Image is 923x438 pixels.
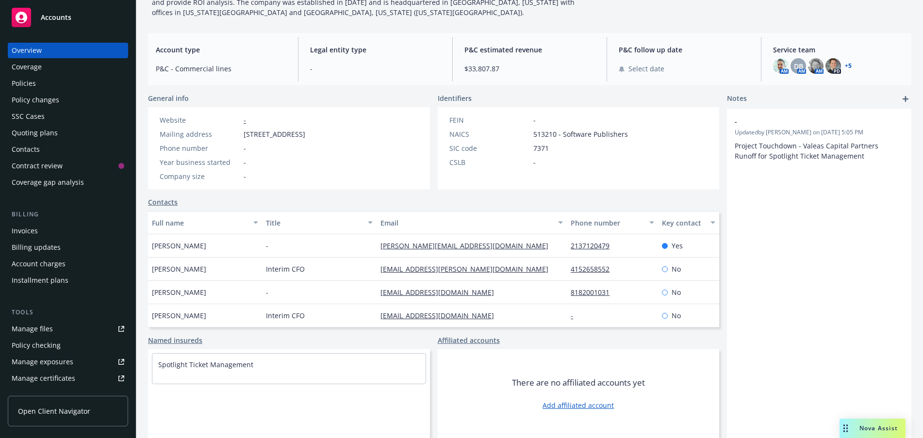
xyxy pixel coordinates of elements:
a: Policy changes [8,92,128,108]
a: Spotlight Ticket Management [158,360,253,369]
span: No [672,264,681,274]
button: Nova Assist [840,419,906,438]
span: P&C estimated revenue [464,45,595,55]
span: - [266,287,268,297]
div: Coverage [12,59,42,75]
div: Manage BORs [12,387,57,403]
div: Policy checking [12,338,61,353]
span: Service team [773,45,904,55]
div: Installment plans [12,273,68,288]
span: There are no affiliated accounts yet [512,377,645,389]
a: [EMAIL_ADDRESS][DOMAIN_NAME] [380,288,502,297]
span: Identifiers [438,93,472,103]
span: Accounts [41,14,71,21]
a: [EMAIL_ADDRESS][PERSON_NAME][DOMAIN_NAME] [380,264,556,274]
a: Contacts [8,142,128,157]
a: Coverage [8,59,128,75]
div: -Updatedby [PERSON_NAME] on [DATE] 5:05 PMProject Touchdown - Valeas Capital PartnersRunoff for S... [727,109,911,169]
a: Manage files [8,321,128,337]
span: DB [794,61,803,71]
div: CSLB [449,157,529,167]
a: Overview [8,43,128,58]
div: NAICS [449,129,529,139]
span: [PERSON_NAME] [152,264,206,274]
button: Phone number [567,211,658,234]
img: photo [825,58,841,74]
span: Legal entity type [310,45,441,55]
div: Email [380,218,552,228]
a: [PERSON_NAME][EMAIL_ADDRESS][DOMAIN_NAME] [380,241,556,250]
span: Nova Assist [859,424,898,432]
span: Account type [156,45,286,55]
a: SSC Cases [8,109,128,124]
span: General info [148,93,189,103]
span: Interim CFO [266,264,305,274]
span: Interim CFO [266,310,305,321]
span: P&C follow up date [619,45,749,55]
div: Account charges [12,256,66,272]
a: Manage BORs [8,387,128,403]
span: P&C - Commercial lines [156,64,286,74]
a: Policy checking [8,338,128,353]
span: No [672,287,681,297]
div: Tools [8,308,128,317]
a: Manage exposures [8,354,128,370]
div: Phone number [571,218,643,228]
span: 7371 [533,143,549,153]
span: Notes [727,93,747,105]
a: Contacts [148,197,178,207]
a: 8182001031 [571,288,617,297]
div: Drag to move [840,419,852,438]
div: Billing updates [12,240,61,255]
a: Policies [8,76,128,91]
a: Add affiliated account [543,400,614,410]
span: - [244,143,246,153]
div: Manage exposures [12,354,73,370]
div: Quoting plans [12,125,58,141]
a: Installment plans [8,273,128,288]
a: add [900,93,911,105]
span: - [310,64,441,74]
span: Open Client Navigator [18,406,90,416]
div: Key contact [662,218,705,228]
img: photo [773,58,789,74]
span: 513210 - Software Publishers [533,129,628,139]
span: [STREET_ADDRESS] [244,129,305,139]
div: Invoices [12,223,38,239]
a: Contract review [8,158,128,174]
div: Year business started [160,157,240,167]
div: Manage files [12,321,53,337]
button: Key contact [658,211,719,234]
span: - [533,115,536,125]
a: Account charges [8,256,128,272]
a: Invoices [8,223,128,239]
img: photo [808,58,824,74]
div: Policies [12,76,36,91]
div: SIC code [449,143,529,153]
div: Coverage gap analysis [12,175,84,190]
div: Title [266,218,362,228]
button: Email [377,211,567,234]
span: [PERSON_NAME] [152,310,206,321]
div: Full name [152,218,247,228]
div: Contacts [12,142,40,157]
div: Overview [12,43,42,58]
a: Coverage gap analysis [8,175,128,190]
a: Named insureds [148,335,202,345]
a: - [571,311,581,320]
div: Website [160,115,240,125]
div: SSC Cases [12,109,45,124]
a: +5 [845,63,852,69]
a: Affiliated accounts [438,335,500,345]
a: 2137120479 [571,241,617,250]
button: Full name [148,211,262,234]
div: FEIN [449,115,529,125]
span: No [672,310,681,321]
div: Phone number [160,143,240,153]
button: Title [262,211,376,234]
span: Select date [628,64,664,74]
span: Updated by [PERSON_NAME] on [DATE] 5:05 PM [735,128,904,137]
span: Yes [672,241,683,251]
span: [PERSON_NAME] [152,241,206,251]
